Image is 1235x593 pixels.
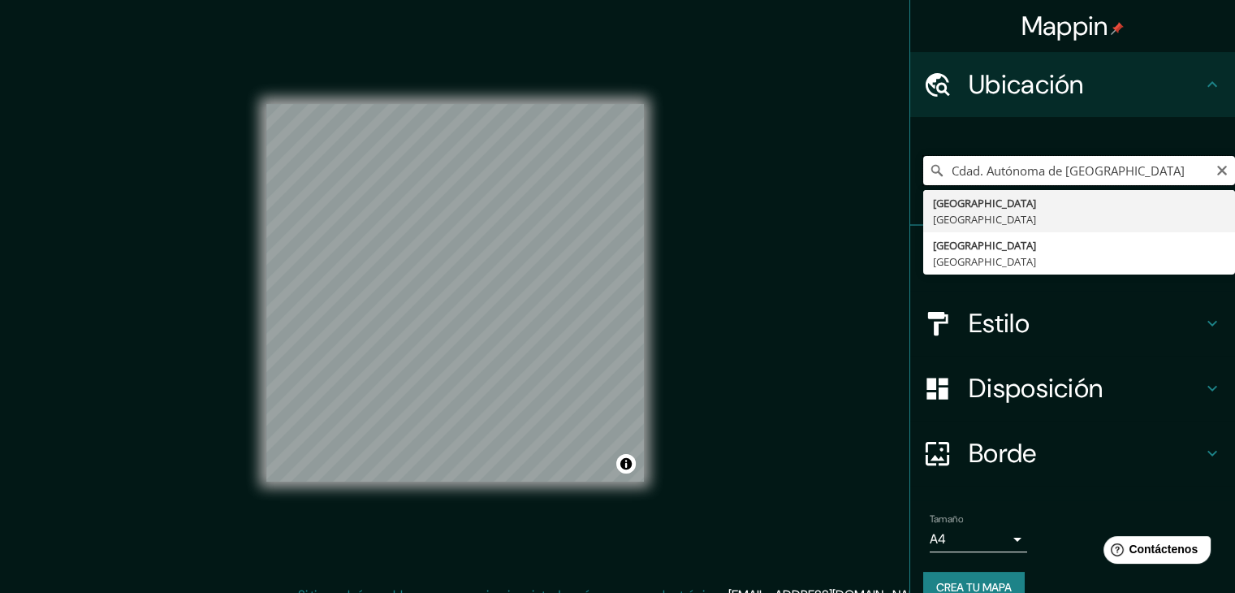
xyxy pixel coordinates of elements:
font: Estilo [969,306,1030,340]
font: [GEOGRAPHIC_DATA] [933,212,1036,227]
font: Mappin [1021,9,1108,43]
font: A4 [930,530,946,548]
font: Tamaño [930,513,963,526]
div: Borde [910,421,1235,486]
div: A4 [930,526,1027,552]
canvas: Mapa [266,104,644,482]
font: Borde [969,436,1037,470]
button: Activar o desactivar atribución [616,454,636,474]
iframe: Lanzador de widgets de ayuda [1090,530,1217,575]
font: [GEOGRAPHIC_DATA] [933,196,1036,210]
font: [GEOGRAPHIC_DATA] [933,238,1036,253]
div: Ubicación [910,52,1235,117]
font: Disposición [969,371,1103,405]
font: Ubicación [969,67,1084,102]
div: Disposición [910,356,1235,421]
button: Claro [1216,162,1229,177]
div: Estilo [910,291,1235,356]
div: Patas [910,226,1235,291]
input: Elige tu ciudad o zona [923,156,1235,185]
img: pin-icon.png [1111,22,1124,35]
font: [GEOGRAPHIC_DATA] [933,254,1036,269]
